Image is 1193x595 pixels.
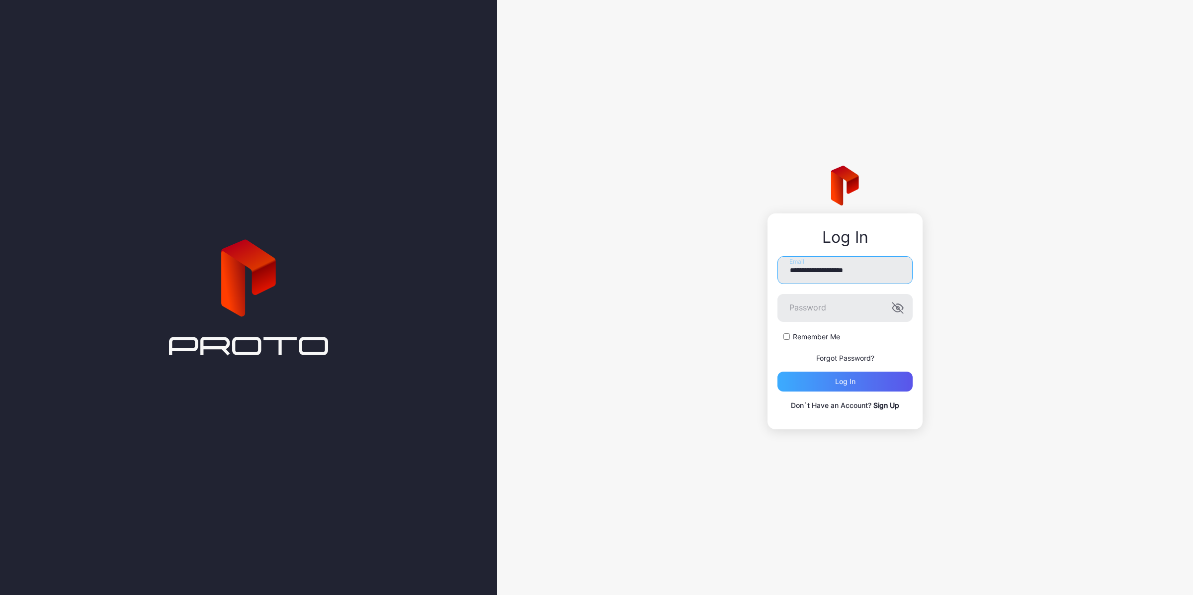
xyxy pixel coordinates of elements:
[777,372,913,392] button: Log in
[816,354,874,362] a: Forgot Password?
[777,294,913,322] input: Password
[793,332,840,342] label: Remember Me
[777,256,913,284] input: Email
[873,401,899,409] a: Sign Up
[777,399,913,411] p: Don`t Have an Account?
[835,378,855,386] div: Log in
[892,302,904,314] button: Password
[777,228,913,246] div: Log In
